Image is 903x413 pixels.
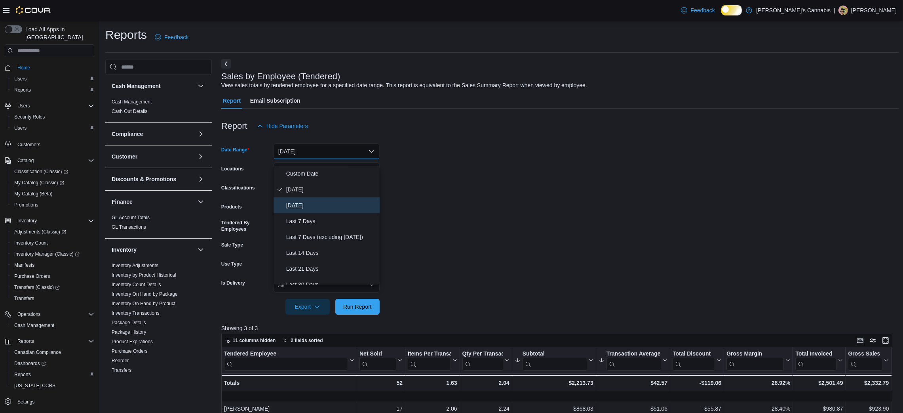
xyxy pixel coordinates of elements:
[359,378,403,388] div: 52
[112,329,146,335] span: Package History
[112,272,176,278] a: Inventory by Product Historical
[726,350,784,358] div: Gross Margin
[11,359,49,368] a: Dashboards
[112,82,161,90] h3: Cash Management
[221,121,247,131] h3: Report
[221,220,270,232] label: Tendered By Employees
[112,109,148,114] a: Cash Out Details
[196,152,205,161] button: Customer
[11,321,57,330] a: Cash Management
[17,141,40,148] span: Customers
[14,125,27,131] span: Users
[105,213,212,238] div: Finance
[112,338,153,345] span: Product Expirations
[14,216,40,226] button: Inventory
[11,123,94,133] span: Users
[250,93,300,109] span: Email Subscription
[11,189,94,199] span: My Catalog (Beta)
[221,147,249,153] label: Date Range
[16,6,51,14] img: Cova
[196,81,205,91] button: Cash Management
[221,261,242,267] label: Use Type
[164,33,188,41] span: Feedback
[14,63,33,73] a: Home
[2,155,97,166] button: Catalog
[8,188,97,199] button: My Catalog (Beta)
[14,310,94,319] span: Operations
[11,294,94,303] span: Transfers
[196,245,205,254] button: Inventory
[848,350,882,358] div: Gross Sales
[11,178,94,187] span: My Catalog (Classic)
[266,122,308,130] span: Hide Parameters
[8,249,97,260] a: Inventory Manager (Classic)
[112,153,194,161] button: Customer
[112,215,150,220] a: GL Account Totals
[152,29,192,45] a: Feedback
[17,65,30,71] span: Home
[726,378,790,388] div: 28.92%
[112,319,146,326] span: Package Details
[221,204,242,210] label: Products
[2,336,97,347] button: Reports
[112,99,152,105] a: Cash Management
[14,337,94,346] span: Reports
[14,114,45,120] span: Security Roles
[224,378,354,388] div: Totals
[11,260,94,270] span: Manifests
[11,85,34,95] a: Reports
[462,350,503,371] div: Qty Per Transaction
[673,378,721,388] div: -$119.06
[286,248,376,258] span: Last 14 Days
[286,201,376,210] span: [DATE]
[756,6,831,15] p: [PERSON_NAME]'s Cannabis
[11,249,94,259] span: Inventory Manager (Classic)
[222,336,279,345] button: 11 columns hidden
[11,238,94,248] span: Inventory Count
[291,337,323,344] span: 2 fields sorted
[848,350,882,371] div: Gross Sales
[14,156,94,165] span: Catalog
[112,198,133,206] h3: Finance
[112,130,143,138] h3: Compliance
[11,321,94,330] span: Cash Management
[112,130,194,138] button: Compliance
[11,74,30,84] a: Users
[14,191,53,197] span: My Catalog (Beta)
[11,359,94,368] span: Dashboards
[112,263,158,268] a: Inventory Adjustments
[11,123,30,133] a: Users
[14,397,94,407] span: Settings
[11,238,51,248] a: Inventory Count
[11,74,94,84] span: Users
[834,6,835,15] p: |
[112,246,137,254] h3: Inventory
[673,350,715,358] div: Total Discount
[274,166,380,285] div: Select listbox
[286,280,376,289] span: Last 30 Days
[112,175,194,183] button: Discounts & Promotions
[726,350,784,371] div: Gross Margin
[606,350,661,358] div: Transaction Average
[11,227,94,237] span: Adjustments (Classic)
[224,350,348,371] div: Tendered Employee
[279,336,326,345] button: 2 fields sorted
[112,358,129,363] a: Reorder
[286,216,376,226] span: Last 7 Days
[359,350,396,371] div: Net Sold
[22,25,94,41] span: Load All Apps in [GEOGRAPHIC_DATA]
[838,6,848,15] div: Chelsea Hamilton
[8,111,97,122] button: Security Roles
[17,103,30,109] span: Users
[11,167,71,176] a: Classification (Classic)
[17,218,37,224] span: Inventory
[515,350,593,371] button: Subtotal
[274,143,380,159] button: [DATE]
[11,200,94,210] span: Promotions
[14,63,94,73] span: Home
[11,272,94,281] span: Purchase Orders
[105,27,147,43] h1: Reports
[286,169,376,178] span: Custom Date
